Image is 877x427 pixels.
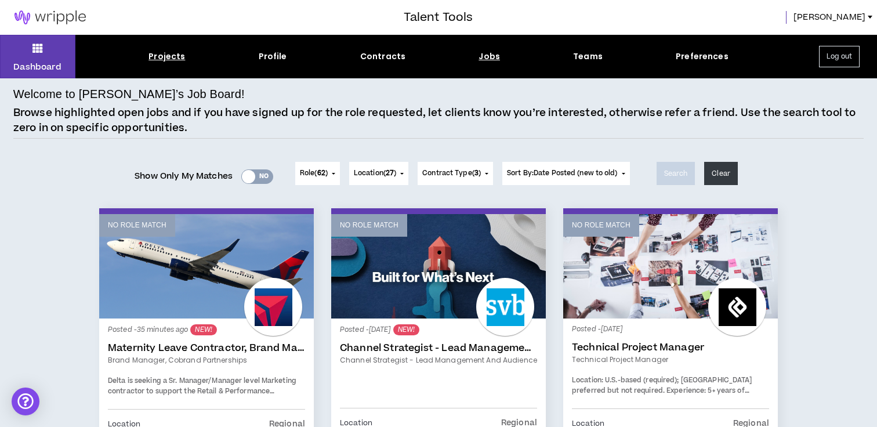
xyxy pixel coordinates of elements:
[502,162,630,185] button: Sort By:Date Posted (new to old)
[190,324,216,335] sup: NEW!
[295,162,340,185] button: Role(62)
[572,342,769,353] a: Technical Project Manager
[404,9,473,26] h3: Talent Tools
[317,168,325,178] span: 62
[360,50,405,63] div: Contracts
[422,168,481,179] span: Contract Type ( )
[300,168,328,179] span: Role ( )
[108,324,305,335] p: Posted - 35 minutes ago
[507,168,618,178] span: Sort By: Date Posted (new to old)
[12,388,39,415] div: Open Intercom Messenger
[666,386,706,396] span: Experience:
[572,375,752,396] span: U.S.-based (required); [GEOGRAPHIC_DATA] preferred but not required.
[704,162,738,185] button: Clear
[108,220,166,231] p: No Role Match
[148,50,185,63] div: Projects
[563,214,778,319] a: No Role Match
[349,162,408,185] button: Location(27)
[418,162,493,185] button: Contract Type(3)
[340,355,537,366] a: Channel Strategist - Lead Management and Audience
[572,324,769,335] p: Posted - [DATE]
[386,168,394,178] span: 27
[793,11,865,24] span: [PERSON_NAME]
[259,50,287,63] div: Profile
[108,376,297,417] span: Delta is seeking a Sr. Manager/Manager level Marketing contractor to support the Retail & Perform...
[572,354,769,365] a: Technical Project Manager
[99,214,314,319] a: No Role Match
[108,342,305,354] a: Maternity Leave Contractor, Brand Marketing Manager (Cobrand Partnerships)
[340,324,537,335] p: Posted - [DATE]
[108,355,305,366] a: Brand Manager, Cobrand Partnerships
[474,168,479,178] span: 3
[340,342,537,354] a: Channel Strategist - Lead Management and Audience
[657,162,695,185] button: Search
[573,50,603,63] div: Teams
[572,375,603,385] span: Location:
[676,50,729,63] div: Preferences
[13,85,245,103] h4: Welcome to [PERSON_NAME]’s Job Board!
[13,106,864,135] p: Browse highlighted open jobs and if you have signed up for the role requested, let clients know y...
[393,324,419,335] sup: NEW!
[572,220,630,231] p: No Role Match
[331,214,546,319] a: No Role Match
[819,46,860,67] button: Log out
[354,168,396,179] span: Location ( )
[13,61,61,73] p: Dashboard
[340,220,398,231] p: No Role Match
[135,168,233,185] span: Show Only My Matches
